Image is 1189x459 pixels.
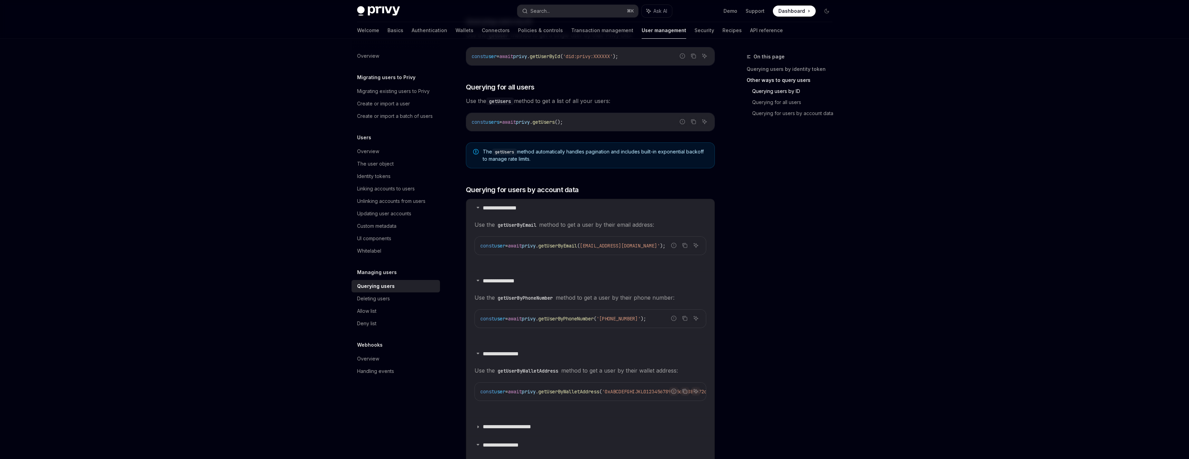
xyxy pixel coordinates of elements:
a: Updating user accounts [352,207,440,220]
span: '0xABCDEFGHIJKL01234567895C5cAe8B9472c14328' [602,388,723,395]
span: Use the method to get a user by their wallet address: [474,366,706,375]
a: Wallets [456,22,473,39]
div: Deny list [357,319,376,328]
a: Overview [352,145,440,158]
span: const [480,316,494,322]
code: getUsers [486,97,514,105]
button: Ask AI [642,5,672,17]
span: getUserByWalletAddress [538,388,599,395]
span: getUsers [533,119,555,125]
a: Allow list [352,305,440,317]
span: ( [599,388,602,395]
span: ); [613,53,618,59]
div: Create or import a user [357,100,410,108]
span: privy [513,53,527,59]
button: Search...⌘K [517,5,638,17]
span: Dashboard [778,8,805,15]
button: Report incorrect code [678,51,687,60]
span: ); [660,243,665,249]
span: privy [522,243,536,249]
button: Ask AI [691,387,700,396]
a: Support [746,8,765,15]
button: Copy the contents from the code block [680,387,689,396]
a: Querying users [352,280,440,292]
div: UI components [357,234,391,243]
div: Unlinking accounts from users [357,197,425,205]
span: Querying for all users [466,82,535,92]
span: Use the method to get a list of all your users: [466,96,715,106]
div: Create or import a batch of users [357,112,433,120]
button: Ask AI [691,314,700,323]
span: await [502,119,516,125]
div: Handling events [357,367,394,375]
a: Basics [387,22,403,39]
div: Overview [357,52,379,60]
span: (); [555,119,563,125]
div: Search... [530,7,550,15]
button: Copy the contents from the code block [680,314,689,323]
a: Recipes [722,22,742,39]
a: Custom metadata [352,220,440,232]
span: users [486,119,499,125]
a: Authentication [412,22,447,39]
span: getUserByPhoneNumber [538,316,594,322]
span: 'did:privy:XXXXXX' [563,53,613,59]
code: getUserByPhoneNumber [495,294,556,302]
button: Copy the contents from the code block [680,241,689,250]
a: Demo [723,8,737,15]
div: Allow list [357,307,376,315]
a: Security [694,22,714,39]
a: Whitelabel [352,245,440,257]
span: [EMAIL_ADDRESS][DOMAIN_NAME]' [580,243,660,249]
span: Use the method to get a user by their email address: [474,220,706,230]
button: Ask AI [691,241,700,250]
span: On this page [754,53,785,61]
span: privy [522,388,536,395]
h5: Webhooks [357,341,383,349]
a: Create or import a user [352,97,440,110]
a: Policies & controls [518,22,563,39]
span: Use the method to get a user by their phone number: [474,293,706,302]
div: Whitelabel [357,247,381,255]
span: privy [516,119,530,125]
span: const [480,243,494,249]
span: '[PHONE_NUMBER]' [596,316,641,322]
a: User management [642,22,686,39]
a: Linking accounts to users [352,182,440,195]
a: Overview [352,353,440,365]
span: privy [522,316,536,322]
details: **** **** *****Use thegetUserByPhoneNumbermethod to get a user by their phone number:Report incor... [466,272,715,345]
span: = [505,243,508,249]
a: Migrating existing users to Privy [352,85,440,97]
div: Updating user accounts [357,209,411,218]
span: . [530,119,533,125]
span: Ask AI [653,8,667,15]
button: Report incorrect code [669,387,678,396]
a: Identity tokens [352,170,440,182]
span: await [508,316,522,322]
span: ( [560,53,563,59]
div: Querying users [357,282,395,290]
button: Report incorrect code [678,117,687,126]
svg: Note [473,149,479,154]
span: ( [594,316,596,322]
img: dark logo [357,6,400,16]
div: Deleting users [357,294,390,303]
span: const [480,388,494,395]
button: Report incorrect code [669,241,678,250]
div: The user object [357,160,394,168]
div: Migrating existing users to Privy [357,87,430,95]
div: Custom metadata [357,222,396,230]
code: getUsers [492,149,517,156]
a: Unlinking accounts from users [352,195,440,207]
a: Dashboard [773,6,816,17]
span: . [527,53,530,59]
span: const [472,53,486,59]
div: Overview [357,355,379,363]
button: Ask AI [700,51,709,60]
a: The user object [352,158,440,170]
span: ⌘ K [627,8,634,14]
details: **** **** **** *Use thegetUserByEmailmethod to get a user by their email address:Report incorrect... [466,199,715,272]
a: Deleting users [352,292,440,305]
span: await [499,53,513,59]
